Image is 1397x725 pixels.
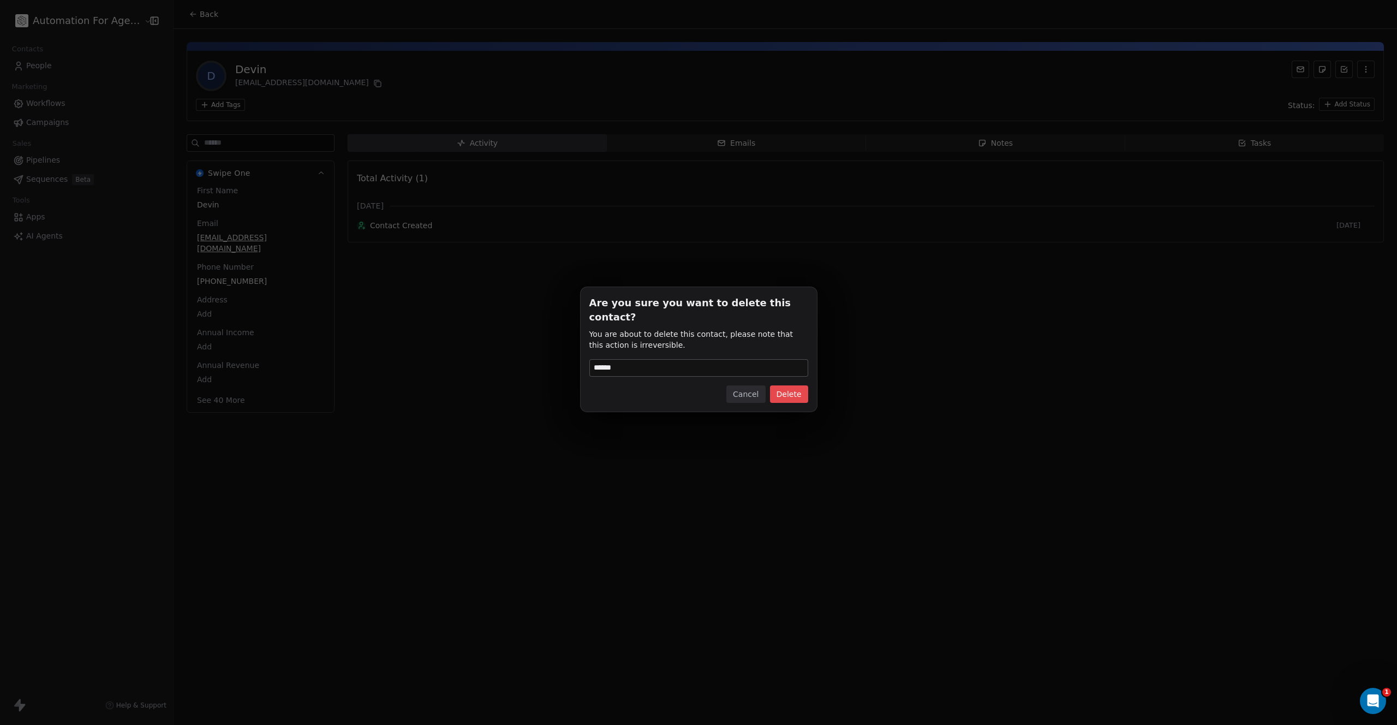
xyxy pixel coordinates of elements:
[726,385,765,403] button: Cancel
[1382,688,1391,697] span: 1
[1360,688,1386,714] iframe: Intercom live chat
[589,329,808,350] span: You are about to delete this contact, please note that this action is irreversible.
[589,296,808,324] span: Are you sure you want to delete this contact?
[770,385,808,403] button: Delete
